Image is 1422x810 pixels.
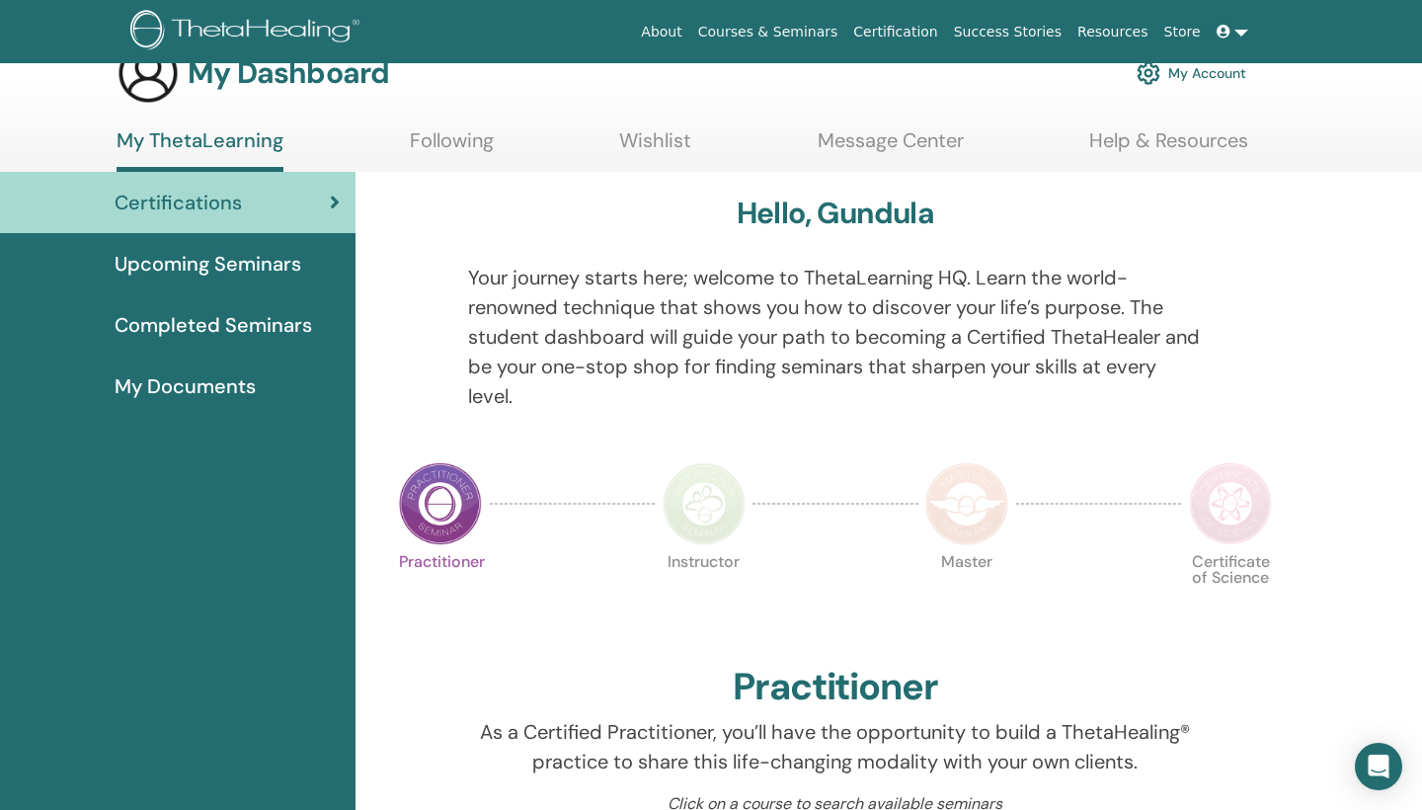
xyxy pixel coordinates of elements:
[468,263,1204,411] p: Your journey starts here; welcome to ThetaLearning HQ. Learn the world-renowned technique that sh...
[399,554,482,637] p: Practitioner
[410,128,494,167] a: Following
[1137,56,1160,90] img: cog.svg
[188,55,389,91] h3: My Dashboard
[115,249,301,279] span: Upcoming Seminars
[845,14,945,50] a: Certification
[115,371,256,401] span: My Documents
[1137,51,1246,95] a: My Account
[130,10,366,54] img: logo.png
[925,554,1008,637] p: Master
[925,462,1008,545] img: Master
[117,41,180,105] img: generic-user-icon.jpg
[1089,128,1248,167] a: Help & Resources
[1189,554,1272,637] p: Certificate of Science
[399,462,482,545] img: Practitioner
[633,14,689,50] a: About
[818,128,964,167] a: Message Center
[690,14,846,50] a: Courses & Seminars
[117,128,283,172] a: My ThetaLearning
[115,310,312,340] span: Completed Seminars
[619,128,691,167] a: Wishlist
[663,462,746,545] img: Instructor
[1156,14,1209,50] a: Store
[468,717,1204,776] p: As a Certified Practitioner, you’ll have the opportunity to build a ThetaHealing® practice to sha...
[663,554,746,637] p: Instructor
[946,14,1069,50] a: Success Stories
[1355,743,1402,790] div: Open Intercom Messenger
[1189,462,1272,545] img: Certificate of Science
[1069,14,1156,50] a: Resources
[733,665,939,710] h2: Practitioner
[115,188,242,217] span: Certifications
[737,196,934,231] h3: Hello, Gundula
